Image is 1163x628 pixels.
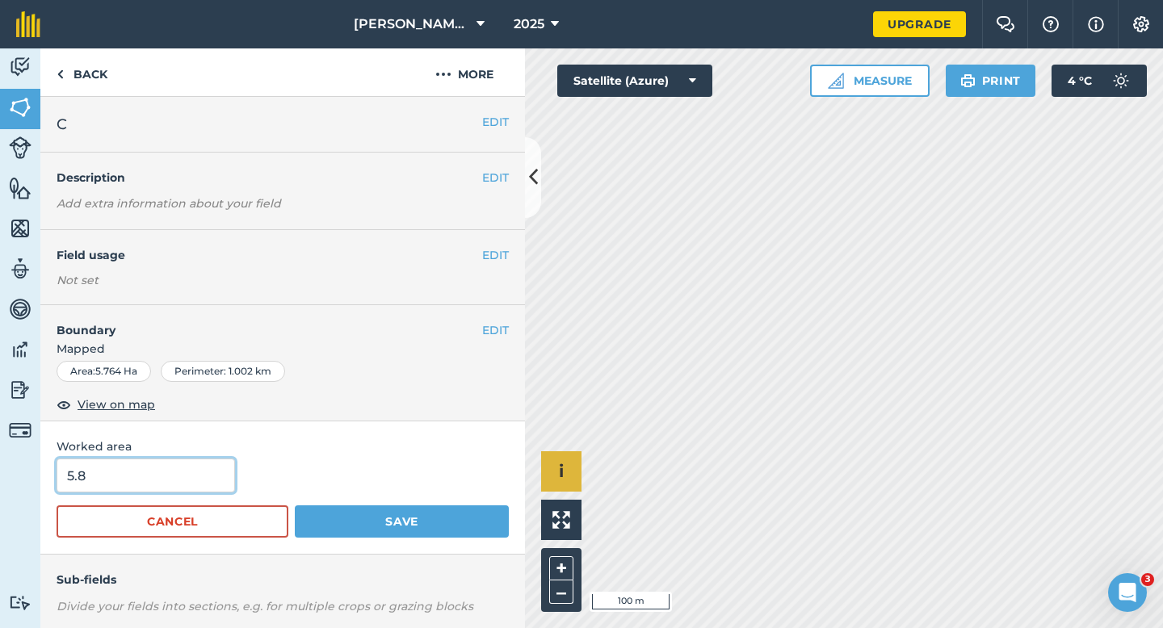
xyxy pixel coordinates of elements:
[1052,65,1147,97] button: 4 °C
[16,11,40,37] img: fieldmargin Logo
[404,48,525,96] button: More
[57,361,151,382] div: Area : 5.764 Ha
[9,136,31,159] img: svg+xml;base64,PD94bWwgdmVyc2lvbj0iMS4wIiBlbmNvZGluZz0idXRmLTgiPz4KPCEtLSBHZW5lcmF0b3I6IEFkb2JlIE...
[549,580,573,604] button: –
[9,176,31,200] img: svg+xml;base64,PHN2ZyB4bWxucz0iaHR0cDovL3d3dy53My5vcmcvMjAwMC9zdmciIHdpZHRoPSI1NiIgaGVpZ2h0PSI2MC...
[9,378,31,402] img: svg+xml;base64,PD94bWwgdmVyc2lvbj0iMS4wIiBlbmNvZGluZz0idXRmLTgiPz4KPCEtLSBHZW5lcmF0b3I6IEFkb2JlIE...
[9,95,31,119] img: svg+xml;base64,PHN2ZyB4bWxucz0iaHR0cDovL3d3dy53My5vcmcvMjAwMC9zdmciIHdpZHRoPSI1NiIgaGVpZ2h0PSI2MC...
[552,511,570,529] img: Four arrows, one pointing top left, one top right, one bottom right and the last bottom left
[873,11,966,37] a: Upgrade
[557,65,712,97] button: Satellite (Azure)
[57,395,155,414] button: View on map
[996,16,1015,32] img: Two speech bubbles overlapping with the left bubble in the forefront
[9,55,31,79] img: svg+xml;base64,PD94bWwgdmVyc2lvbj0iMS4wIiBlbmNvZGluZz0idXRmLTgiPz4KPCEtLSBHZW5lcmF0b3I6IEFkb2JlIE...
[482,321,509,339] button: EDIT
[57,246,482,264] h4: Field usage
[9,216,31,241] img: svg+xml;base64,PHN2ZyB4bWxucz0iaHR0cDovL3d3dy53My5vcmcvMjAwMC9zdmciIHdpZHRoPSI1NiIgaGVpZ2h0PSI2MC...
[40,571,525,588] h4: Sub-fields
[78,396,155,413] span: View on map
[541,451,581,492] button: i
[57,395,71,414] img: svg+xml;base64,PHN2ZyB4bWxucz0iaHR0cDovL3d3dy53My5vcmcvMjAwMC9zdmciIHdpZHRoPSIxOCIgaGVpZ2h0PSIyNC...
[810,65,930,97] button: Measure
[1105,65,1137,97] img: svg+xml;base64,PD94bWwgdmVyc2lvbj0iMS4wIiBlbmNvZGluZz0idXRmLTgiPz4KPCEtLSBHZW5lcmF0b3I6IEFkb2JlIE...
[40,340,525,358] span: Mapped
[482,169,509,186] button: EDIT
[9,595,31,610] img: svg+xml;base64,PD94bWwgdmVyc2lvbj0iMS4wIiBlbmNvZGluZz0idXRmLTgiPz4KPCEtLSBHZW5lcmF0b3I6IEFkb2JlIE...
[57,505,288,538] button: Cancel
[57,438,509,455] span: Worked area
[1132,16,1151,32] img: A cog icon
[946,65,1036,97] button: Print
[1088,15,1104,34] img: svg+xml;base64,PHN2ZyB4bWxucz0iaHR0cDovL3d3dy53My5vcmcvMjAwMC9zdmciIHdpZHRoPSIxNyIgaGVpZ2h0PSIxNy...
[57,65,64,84] img: svg+xml;base64,PHN2ZyB4bWxucz0iaHR0cDovL3d3dy53My5vcmcvMjAwMC9zdmciIHdpZHRoPSI5IiBoZWlnaHQ9IjI0Ii...
[57,599,473,613] em: Divide your fields into sections, e.g. for multiple crops or grazing blocks
[482,246,509,264] button: EDIT
[295,505,509,538] button: Save
[9,337,31,362] img: svg+xml;base64,PD94bWwgdmVyc2lvbj0iMS4wIiBlbmNvZGluZz0idXRmLTgiPz4KPCEtLSBHZW5lcmF0b3I6IEFkb2JlIE...
[40,305,482,339] h4: Boundary
[57,272,509,288] div: Not set
[9,297,31,321] img: svg+xml;base64,PD94bWwgdmVyc2lvbj0iMS4wIiBlbmNvZGluZz0idXRmLTgiPz4KPCEtLSBHZW5lcmF0b3I6IEFkb2JlIE...
[1141,573,1154,586] span: 3
[435,65,451,84] img: svg+xml;base64,PHN2ZyB4bWxucz0iaHR0cDovL3d3dy53My5vcmcvMjAwMC9zdmciIHdpZHRoPSIyMCIgaGVpZ2h0PSIyNC...
[57,196,281,211] em: Add extra information about your field
[57,169,509,186] h4: Description
[354,15,470,34] span: [PERSON_NAME] Cropping LTD
[161,361,285,382] div: Perimeter : 1.002 km
[1108,573,1147,612] iframe: Intercom live chat
[960,71,976,90] img: svg+xml;base64,PHN2ZyB4bWxucz0iaHR0cDovL3d3dy53My5vcmcvMjAwMC9zdmciIHdpZHRoPSIxOSIgaGVpZ2h0PSIyNC...
[9,257,31,281] img: svg+xml;base64,PD94bWwgdmVyc2lvbj0iMS4wIiBlbmNvZGluZz0idXRmLTgiPz4KPCEtLSBHZW5lcmF0b3I6IEFkb2JlIE...
[514,15,544,34] span: 2025
[1068,65,1092,97] span: 4 ° C
[57,113,67,136] span: C
[828,73,844,89] img: Ruler icon
[549,556,573,580] button: +
[40,48,124,96] a: Back
[9,419,31,442] img: svg+xml;base64,PD94bWwgdmVyc2lvbj0iMS4wIiBlbmNvZGluZz0idXRmLTgiPz4KPCEtLSBHZW5lcmF0b3I6IEFkb2JlIE...
[1041,16,1060,32] img: A question mark icon
[482,113,509,131] button: EDIT
[559,461,564,481] span: i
